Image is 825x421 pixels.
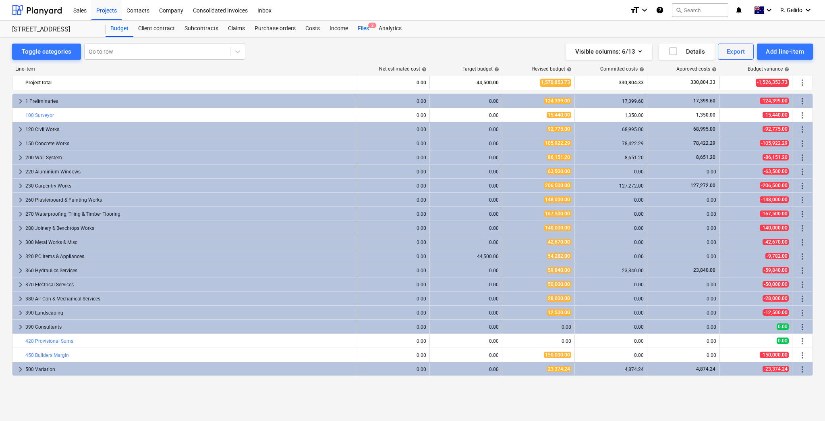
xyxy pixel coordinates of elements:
[16,238,25,247] span: keyboard_arrow_right
[547,154,571,160] span: 86,151.20
[578,169,644,175] div: 0.00
[25,194,354,206] div: 260 Plasterboard & Painting Works
[798,96,807,106] span: More actions
[12,66,358,72] div: Line-item
[763,309,789,316] span: -12,500.00
[578,183,644,189] div: 127,272.00
[16,308,25,318] span: keyboard_arrow_right
[374,21,406,37] div: Analytics
[361,169,426,175] div: 0.00
[651,240,716,245] div: 0.00
[651,197,716,203] div: 0.00
[565,67,572,72] span: help
[361,98,426,104] div: 0.00
[547,168,571,175] span: 63,500.00
[361,127,426,132] div: 0.00
[651,352,716,358] div: 0.00
[668,46,705,57] div: Details
[651,254,716,259] div: 0.00
[361,268,426,273] div: 0.00
[16,252,25,261] span: keyboard_arrow_right
[763,366,789,372] span: -23,374.24
[368,23,376,28] span: 2
[433,113,499,118] div: 0.00
[433,352,499,358] div: 0.00
[16,294,25,304] span: keyboard_arrow_right
[420,67,427,72] span: help
[763,112,789,118] span: -15,440.00
[301,21,325,37] div: Costs
[106,21,133,37] a: Budget
[361,76,426,89] div: 0.00
[507,338,514,344] span: edit
[547,295,571,302] span: 28,000.00
[16,96,25,106] span: keyboard_arrow_right
[25,208,354,221] div: 270 Waterproofing, Tiling & Timber Flooring
[433,324,499,330] div: 0.00
[798,125,807,134] span: More actions
[433,197,499,203] div: 0.00
[765,253,789,259] span: -9,782.00
[25,338,73,344] a: 420 Provisional Sums
[433,76,499,89] div: 44,500.00
[763,239,789,245] span: -42,670.00
[547,239,571,245] span: 42,670.00
[798,336,807,346] span: More actions
[25,264,354,277] div: 360 Hydraulics Services
[756,79,789,86] span: -1,526,353.73
[16,125,25,134] span: keyboard_arrow_right
[763,267,789,273] span: -59,840.00
[547,309,571,316] span: 12,500.00
[578,240,644,245] div: 0.00
[676,66,717,72] div: Approved costs
[798,110,807,120] span: More actions
[25,123,354,136] div: 120 Civil Works
[578,225,644,231] div: 0.00
[575,46,643,57] div: Visible columns : 6/13
[651,324,716,330] div: 0.00
[544,210,571,217] span: 167,500.00
[798,139,807,148] span: More actions
[433,338,499,344] div: 0.00
[12,25,96,34] div: [STREET_ADDRESS]
[361,310,426,316] div: 0.00
[798,308,807,318] span: More actions
[578,211,644,217] div: 0.00
[361,367,426,372] div: 0.00
[25,236,354,249] div: 300 Metal Works & Misc
[651,169,716,175] div: 0.00
[16,139,25,148] span: keyboard_arrow_right
[578,352,644,358] div: 0.00
[798,238,807,247] span: More actions
[630,5,640,15] i: format_size
[672,3,728,17] button: Search
[462,66,499,72] div: Target budget
[763,281,789,288] span: -50,000.00
[544,225,571,231] span: 140,000.00
[578,141,644,146] div: 78,422.29
[250,21,301,37] div: Purchase orders
[766,46,804,57] div: Add line-item
[361,338,426,344] div: 0.00
[578,197,644,203] div: 0.00
[798,266,807,275] span: More actions
[692,98,716,104] span: 17,399.60
[361,225,426,231] div: 0.00
[764,5,774,15] i: keyboard_arrow_down
[578,324,644,330] div: 0.00
[433,225,499,231] div: 0.00
[25,222,354,235] div: 280 Joinery & Benchtops Works
[578,127,644,132] div: 68,995.00
[361,254,426,259] div: 0.00
[760,210,789,217] span: -167,500.00
[22,46,71,57] div: Toggle categories
[763,168,789,175] span: -63,500.00
[547,366,571,372] span: 23,374.24
[16,322,25,332] span: keyboard_arrow_right
[578,338,644,344] div: 0.00
[433,282,499,288] div: 0.00
[656,5,664,15] i: Knowledge base
[361,324,426,330] div: 0.00
[12,44,81,60] button: Toggle categories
